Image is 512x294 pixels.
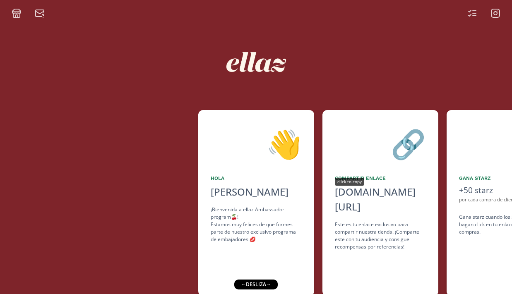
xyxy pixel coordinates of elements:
div: Compartir Enlace [335,174,426,182]
img: nKmKAABZpYV7 [219,25,293,99]
div: [DOMAIN_NAME][URL] [335,184,426,214]
div: click to copy [335,178,364,186]
div: 🔗 [335,122,426,165]
div: 👋 [211,122,302,165]
div: Hola [211,174,302,182]
div: [PERSON_NAME] [211,184,302,199]
div: ← desliza → [234,280,277,289]
div: Este es tu enlace exclusivo para compartir nuestra tienda. ¡Comparte este con tu audiencia y cons... [335,221,426,251]
div: ¡Bienvenida a ellaz Ambassador program🍒! Estamos muy felices de que formes parte de nuestro exclu... [211,206,302,243]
